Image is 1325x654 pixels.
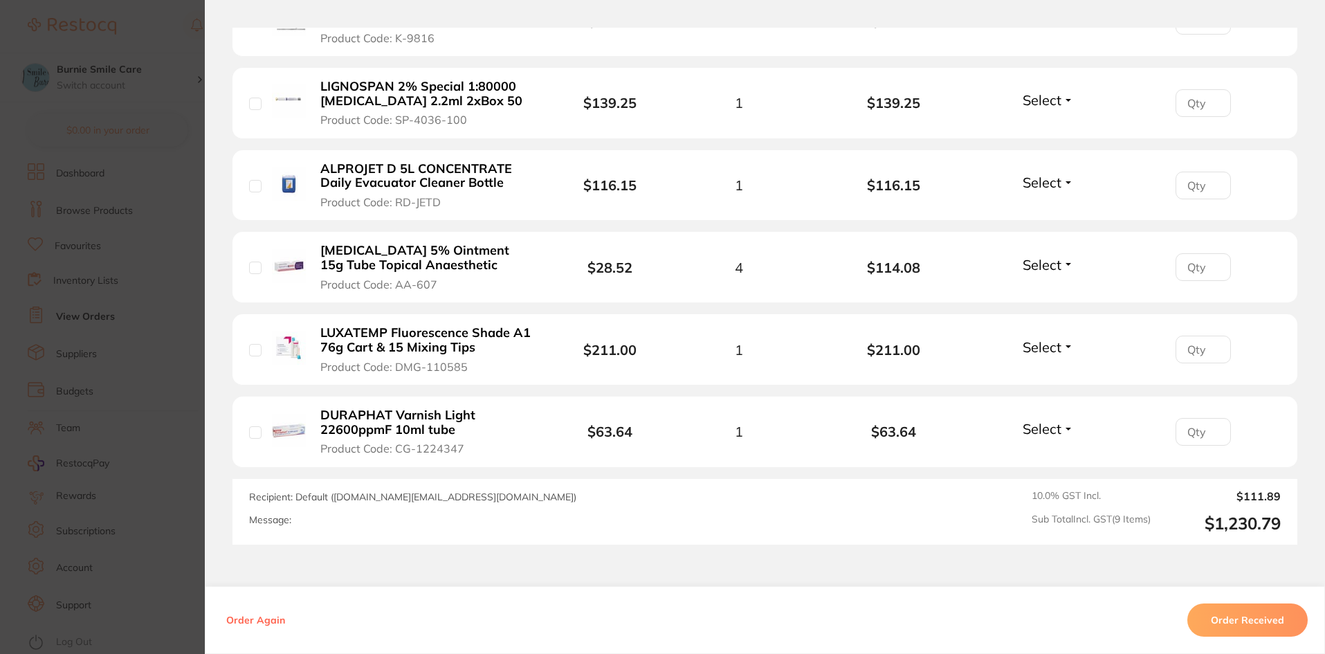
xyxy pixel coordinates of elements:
span: Recipient: Default ( [DOMAIN_NAME][EMAIL_ADDRESS][DOMAIN_NAME] ) [249,491,576,503]
img: ALPROJET D 5L CONCENTRATE Daily Evacuator Cleaner Bottle [272,167,306,201]
label: Message: [249,514,291,526]
span: 1 [735,177,743,193]
span: 1 [735,342,743,358]
button: DURAPHAT Varnish Light 22600ppmF 10ml tube Product Code: CG-1224347 [316,408,538,456]
span: Product Code: RD-JETD [320,196,441,208]
span: Product Code: CG-1224347 [320,442,464,455]
b: $63.64 [587,423,632,440]
input: Qty [1176,89,1231,117]
button: LIGNOSPAN 2% Special 1:80000 [MEDICAL_DATA] 2.2ml 2xBox 50 Product Code: SP-4036-100 [316,79,538,127]
img: XYLOCAINE 5% Ointment 15g Tube Topical Anaesthetic [272,249,306,283]
button: Select [1018,91,1078,109]
img: LIGNOSPAN 2% Special 1:80000 adrenalin 2.2ml 2xBox 50 [272,84,306,118]
span: 1 [735,424,743,439]
b: $28.52 [587,259,632,276]
b: $116.15 [816,177,971,193]
b: [MEDICAL_DATA] 5% Ointment 15g Tube Topical Anaesthetic [320,244,534,272]
span: Select [1023,91,1061,109]
img: DURAPHAT Varnish Light 22600ppmF 10ml tube [272,414,306,448]
b: $116.15 [583,176,637,194]
span: Product Code: DMG-110585 [320,361,468,373]
b: DURAPHAT Varnish Light 22600ppmF 10ml tube [320,408,534,437]
b: $139.25 [583,94,637,111]
b: ALPROJET D 5L CONCENTRATE Daily Evacuator Cleaner Bottle [320,162,534,190]
button: [MEDICAL_DATA] 5% Ointment 15g Tube Topical Anaesthetic Product Code: AA-607 [316,243,538,291]
input: Qty [1176,172,1231,199]
button: Select [1018,420,1078,437]
span: Select [1023,420,1061,437]
button: Order Again [222,614,289,626]
span: 1 [735,95,743,111]
span: Product Code: SP-4036-100 [320,113,467,126]
b: $114.08 [816,260,971,275]
input: Qty [1176,253,1231,281]
span: Select [1023,338,1061,356]
img: LUXATEMP Fluorescence Shade A1 76g Cart & 15 Mixing Tips [272,331,306,365]
span: 4 [735,260,743,275]
button: Select [1018,338,1078,356]
button: Select [1018,174,1078,191]
button: ALPROJET D 5L CONCENTRATE Daily Evacuator Cleaner Bottle Product Code: RD-JETD [316,161,538,210]
button: LUXATEMP Fluorescence Shade A1 76g Cart & 15 Mixing Tips Product Code: DMG-110585 [316,325,538,374]
output: $111.89 [1162,490,1281,502]
output: $1,230.79 [1162,514,1281,534]
span: 1 [735,13,743,29]
input: Qty [1176,336,1231,363]
b: $63.64 [816,424,971,439]
span: Product Code: K-9816 [320,32,435,44]
b: $211.00 [583,341,637,358]
span: Select [1023,256,1061,273]
b: $139.25 [816,95,971,111]
button: Select [1018,256,1078,273]
b: LUXATEMP Fluorescence Shade A1 76g Cart & 15 Mixing Tips [320,326,534,354]
input: Qty [1176,418,1231,446]
button: Order Received [1187,603,1308,637]
b: $211.00 [816,342,971,358]
span: Sub Total Incl. GST ( 9 Items) [1032,514,1151,534]
span: 10.0 % GST Incl. [1032,490,1151,502]
b: $57.09 [816,13,971,29]
b: LIGNOSPAN 2% Special 1:80000 [MEDICAL_DATA] 2.2ml 2xBox 50 [320,80,534,108]
span: Product Code: AA-607 [320,278,437,291]
span: Select [1023,174,1061,191]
